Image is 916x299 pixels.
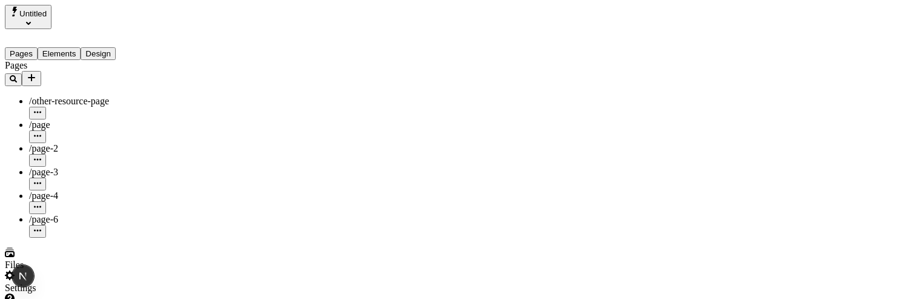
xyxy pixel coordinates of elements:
span: Untitled [19,9,47,18]
button: Elements [38,47,81,60]
div: Files [5,260,161,270]
button: Add new [22,71,41,86]
span: /page-6 [29,214,58,224]
button: Pages [5,47,38,60]
span: /page-2 [29,143,58,153]
span: /page [29,119,50,130]
div: Pages [5,60,161,71]
span: /other-resource-page [29,96,109,106]
button: Design [81,47,116,60]
span: /page-3 [29,167,58,177]
button: Select site [5,5,51,29]
div: Settings [5,283,161,294]
p: Cookie Test Route [5,10,177,21]
span: /page-4 [29,190,58,201]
